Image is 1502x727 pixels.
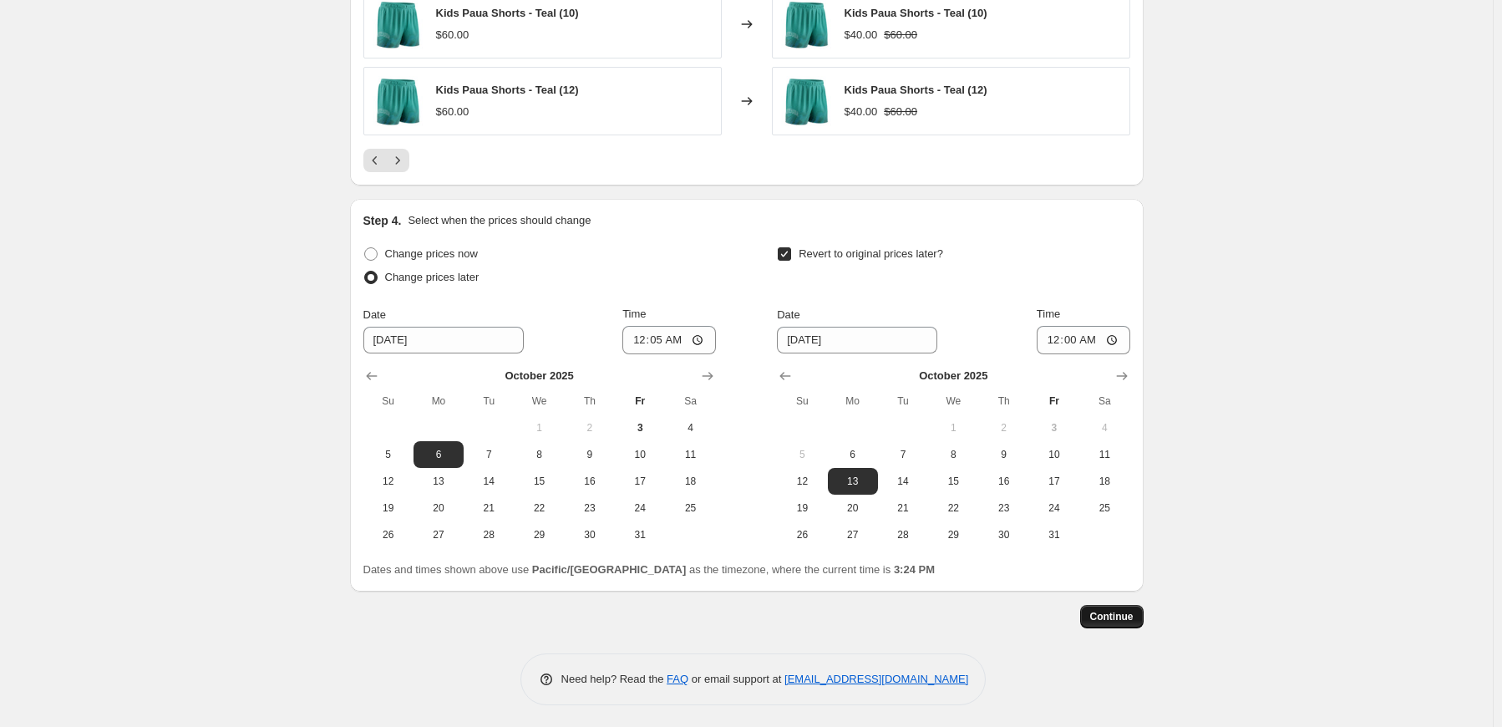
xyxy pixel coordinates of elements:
[1080,605,1144,628] button: Continue
[363,149,387,172] button: Previous
[1036,475,1073,488] span: 17
[885,528,921,541] span: 28
[828,495,878,521] button: Monday October 20 2025
[363,521,414,548] button: Sunday October 26 2025
[985,394,1022,408] span: Th
[665,495,715,521] button: Saturday October 25 2025
[420,501,457,515] span: 20
[436,27,469,43] div: $60.00
[514,468,564,495] button: Wednesday October 15 2025
[385,271,480,283] span: Change prices later
[1036,501,1073,515] span: 24
[978,441,1028,468] button: Thursday October 9 2025
[978,388,1028,414] th: Thursday
[985,501,1022,515] span: 23
[1079,441,1129,468] button: Saturday October 11 2025
[672,501,708,515] span: 25
[845,27,878,43] div: $40.00
[615,521,665,548] button: Friday October 31 2025
[878,495,928,521] button: Tuesday October 21 2025
[696,364,719,388] button: Show next month, November 2025
[363,212,402,229] h2: Step 4.
[777,327,937,353] input: 10/3/2025
[622,308,646,320] span: Time
[985,528,1022,541] span: 30
[414,468,464,495] button: Monday October 13 2025
[615,441,665,468] button: Friday October 10 2025
[1029,495,1079,521] button: Friday October 24 2025
[894,563,935,576] b: 3:24 PM
[414,521,464,548] button: Monday October 27 2025
[363,327,524,353] input: 10/3/2025
[1037,308,1060,320] span: Time
[622,326,716,354] input: 12:00
[1036,421,1073,435] span: 3
[828,441,878,468] button: Monday October 6 2025
[1029,441,1079,468] button: Friday October 10 2025
[436,104,469,120] div: $60.00
[985,421,1022,435] span: 2
[665,414,715,441] button: Saturday October 4 2025
[1029,521,1079,548] button: Friday October 31 2025
[420,528,457,541] span: 27
[1036,448,1073,461] span: 10
[1036,394,1073,408] span: Fr
[884,104,917,120] strike: $60.00
[978,414,1028,441] button: Thursday October 2 2025
[385,247,478,260] span: Change prices now
[985,475,1022,488] span: 16
[420,475,457,488] span: 13
[935,475,972,488] span: 15
[1037,326,1130,354] input: 12:00
[615,468,665,495] button: Friday October 17 2025
[565,521,615,548] button: Thursday October 30 2025
[845,7,987,19] span: Kids Paua Shorts - Teal (10)
[845,84,987,96] span: Kids Paua Shorts - Teal (12)
[464,521,514,548] button: Tuesday October 28 2025
[667,673,688,685] a: FAQ
[672,394,708,408] span: Sa
[615,495,665,521] button: Friday October 24 2025
[408,212,591,229] p: Select when the prices should change
[1090,610,1134,623] span: Continue
[363,441,414,468] button: Sunday October 5 2025
[1029,414,1079,441] button: Today Friday October 3 2025
[1036,528,1073,541] span: 31
[436,7,579,19] span: Kids Paua Shorts - Teal (10)
[520,448,557,461] span: 8
[520,528,557,541] span: 29
[370,394,407,408] span: Su
[777,468,827,495] button: Sunday October 12 2025
[928,388,978,414] th: Wednesday
[784,394,820,408] span: Su
[665,468,715,495] button: Saturday October 18 2025
[514,388,564,414] th: Wednesday
[514,414,564,441] button: Wednesday October 1 2025
[978,521,1028,548] button: Thursday October 30 2025
[1079,414,1129,441] button: Saturday October 4 2025
[665,441,715,468] button: Saturday October 11 2025
[935,528,972,541] span: 29
[1079,495,1129,521] button: Saturday October 25 2025
[571,501,608,515] span: 23
[784,673,968,685] a: [EMAIL_ADDRESS][DOMAIN_NAME]
[464,495,514,521] button: Tuesday October 21 2025
[565,468,615,495] button: Thursday October 16 2025
[370,475,407,488] span: 12
[615,414,665,441] button: Today Friday October 3 2025
[884,27,917,43] strike: $60.00
[777,441,827,468] button: Sunday October 5 2025
[928,468,978,495] button: Wednesday October 15 2025
[571,475,608,488] span: 16
[622,475,658,488] span: 17
[885,501,921,515] span: 21
[464,388,514,414] th: Tuesday
[363,388,414,414] th: Sunday
[878,388,928,414] th: Tuesday
[370,528,407,541] span: 26
[665,388,715,414] th: Saturday
[436,84,579,96] span: Kids Paua Shorts - Teal (12)
[978,468,1028,495] button: Thursday October 16 2025
[1086,448,1123,461] span: 11
[935,501,972,515] span: 22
